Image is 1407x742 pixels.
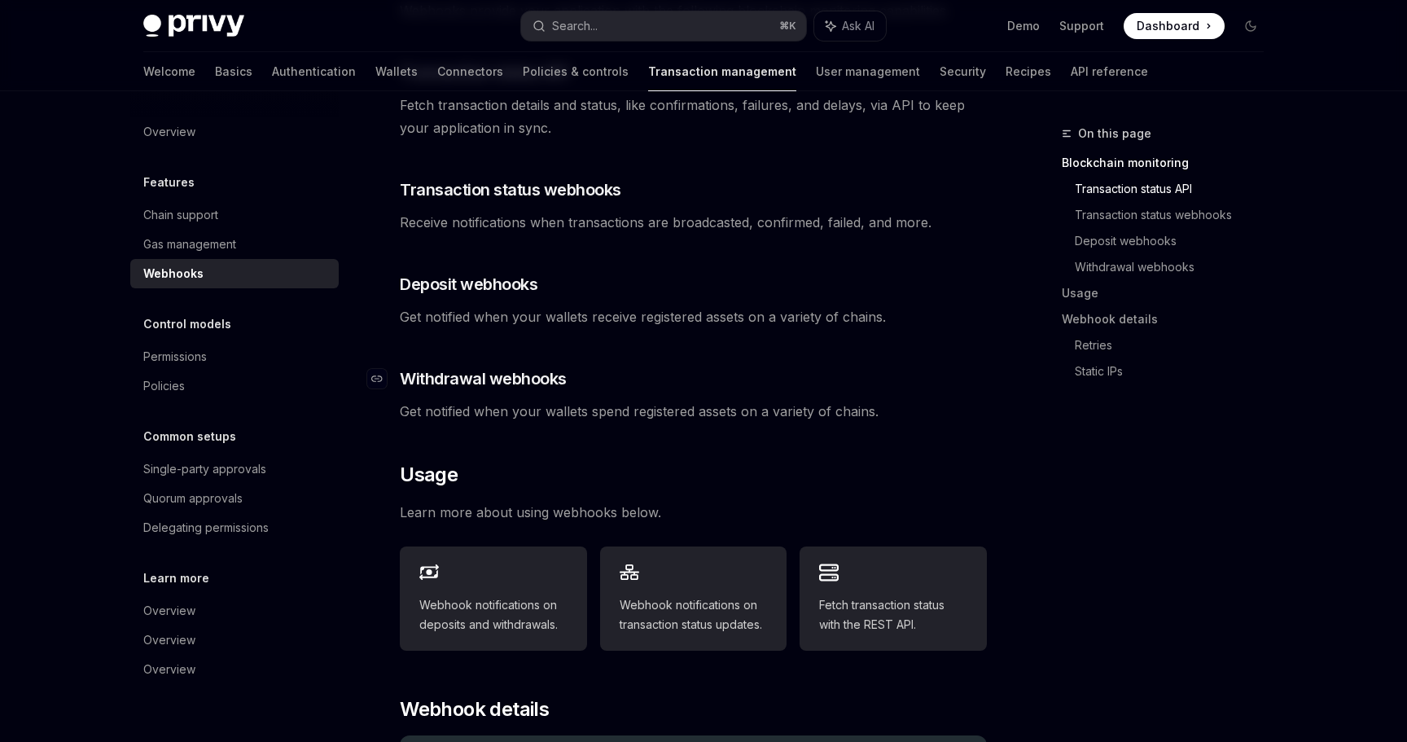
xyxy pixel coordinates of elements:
[143,660,195,679] div: Overview
[143,427,236,446] h5: Common setups
[819,595,967,634] span: Fetch transaction status with the REST API.
[130,655,339,684] a: Overview
[143,264,204,283] div: Webhooks
[1075,254,1277,280] a: Withdrawal webhooks
[215,52,252,91] a: Basics
[130,342,339,371] a: Permissions
[130,513,339,542] a: Delegating permissions
[143,173,195,192] h5: Features
[130,371,339,401] a: Policies
[272,52,356,91] a: Authentication
[400,305,987,328] span: Get notified when your wallets receive registered assets on a variety of chains.
[400,501,987,524] span: Learn more about using webhooks below.
[375,52,418,91] a: Wallets
[400,211,987,234] span: Receive notifications when transactions are broadcasted, confirmed, failed, and more.
[940,52,986,91] a: Security
[400,547,587,651] a: Webhook notifications on deposits and withdrawals.
[523,52,629,91] a: Policies & controls
[648,52,796,91] a: Transaction management
[143,489,243,508] div: Quorum approvals
[400,94,987,139] span: Fetch transaction details and status, like confirmations, failures, and delays, via API to keep y...
[143,235,236,254] div: Gas management
[1007,18,1040,34] a: Demo
[400,696,549,722] span: Webhook details
[143,347,207,367] div: Permissions
[800,547,987,651] a: Fetch transaction status with the REST API.
[130,626,339,655] a: Overview
[143,314,231,334] h5: Control models
[1137,18,1199,34] span: Dashboard
[143,15,244,37] img: dark logo
[1078,124,1151,143] span: On this page
[1124,13,1225,39] a: Dashboard
[1062,150,1277,176] a: Blockchain monitoring
[437,52,503,91] a: Connectors
[419,595,568,634] span: Webhook notifications on deposits and withdrawals.
[143,459,266,479] div: Single-party approvals
[1075,228,1277,254] a: Deposit webhooks
[143,52,195,91] a: Welcome
[143,376,185,396] div: Policies
[130,259,339,288] a: Webhooks
[600,547,787,651] a: Webhook notifications on transaction status updates.
[130,200,339,230] a: Chain support
[814,11,886,41] button: Ask AI
[143,630,195,650] div: Overview
[1238,13,1264,39] button: Toggle dark mode
[367,367,400,390] a: Navigate to header
[130,117,339,147] a: Overview
[842,18,874,34] span: Ask AI
[143,601,195,621] div: Overview
[130,230,339,259] a: Gas management
[130,596,339,626] a: Overview
[130,454,339,484] a: Single-party approvals
[143,205,218,225] div: Chain support
[143,569,209,588] h5: Learn more
[400,462,458,488] span: Usage
[130,484,339,513] a: Quorum approvals
[1062,280,1277,306] a: Usage
[1075,176,1277,202] a: Transaction status API
[400,273,537,296] span: Deposit webhooks
[521,11,806,41] button: Search...⌘K
[552,16,598,36] div: Search...
[620,595,768,634] span: Webhook notifications on transaction status updates.
[1062,306,1277,332] a: Webhook details
[400,367,567,390] span: Withdrawal webhooks
[400,400,987,423] span: Get notified when your wallets spend registered assets on a variety of chains.
[1075,358,1277,384] a: Static IPs
[1071,52,1148,91] a: API reference
[1059,18,1104,34] a: Support
[1075,202,1277,228] a: Transaction status webhooks
[779,20,796,33] span: ⌘ K
[143,122,195,142] div: Overview
[816,52,920,91] a: User management
[400,178,621,201] span: Transaction status webhooks
[1075,332,1277,358] a: Retries
[143,518,269,538] div: Delegating permissions
[1006,52,1051,91] a: Recipes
